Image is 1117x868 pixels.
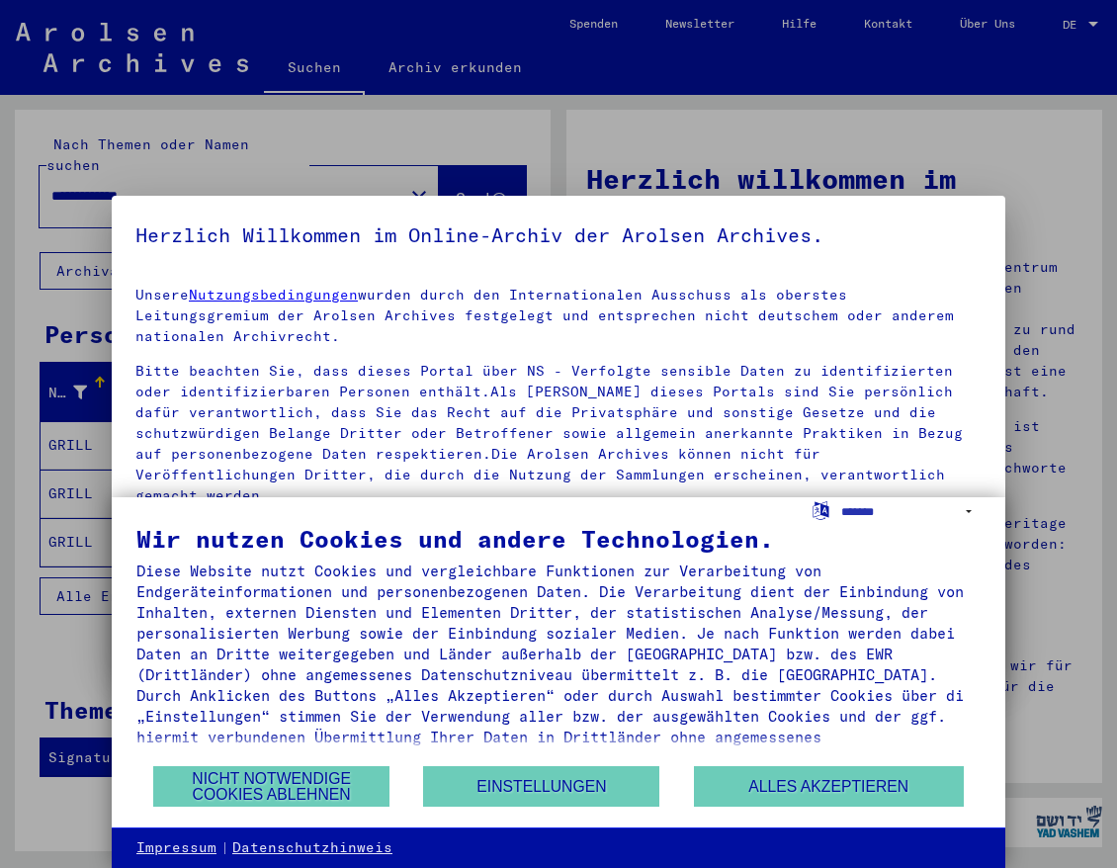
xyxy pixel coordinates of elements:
a: Datenschutzhinweis [232,838,392,858]
label: Sprache auswählen [811,500,831,519]
div: Diese Website nutzt Cookies und vergleichbare Funktionen zur Verarbeitung von Endgeräteinformatio... [136,561,981,768]
p: Unsere wurden durch den Internationalen Ausschuss als oberstes Leitungsgremium der Arolsen Archiv... [135,285,982,347]
button: Einstellungen [423,766,659,807]
select: Sprache auswählen [841,497,981,526]
a: Impressum [136,838,216,858]
button: Alles akzeptieren [694,766,964,807]
h5: Herzlich Willkommen im Online-Archiv der Arolsen Archives. [135,219,982,251]
p: Bitte beachten Sie, dass dieses Portal über NS - Verfolgte sensible Daten zu identifizierten oder... [135,361,982,506]
div: Wir nutzen Cookies und andere Technologien. [136,527,981,551]
button: Nicht notwendige Cookies ablehnen [153,766,389,807]
a: Nutzungsbedingungen [189,286,358,304]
